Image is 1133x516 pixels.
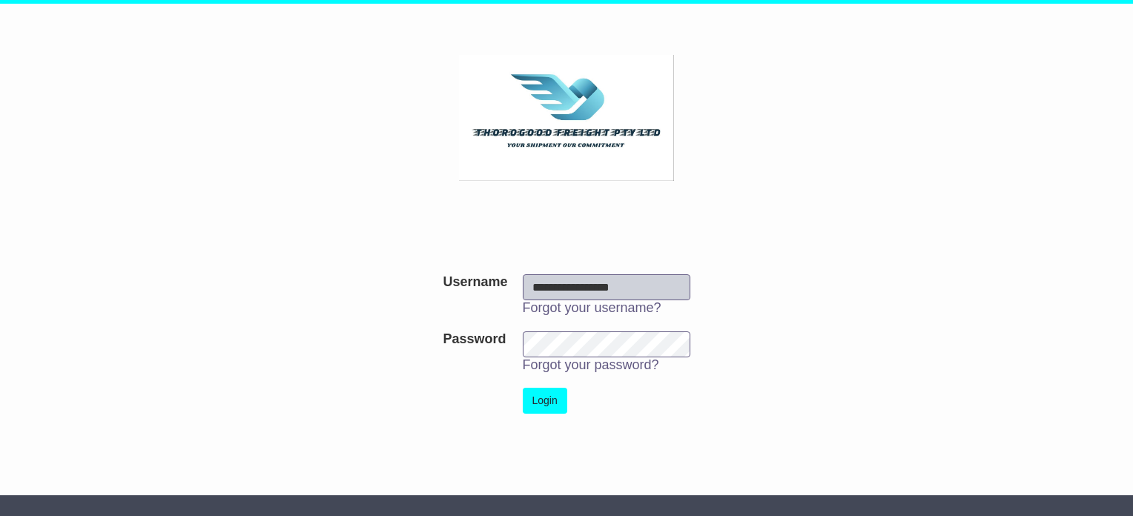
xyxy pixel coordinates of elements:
[523,300,661,315] a: Forgot your username?
[459,55,675,181] img: Thorogood Freight Pty Ltd
[523,357,659,372] a: Forgot your password?
[523,388,567,414] button: Login
[443,274,507,291] label: Username
[443,331,506,348] label: Password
